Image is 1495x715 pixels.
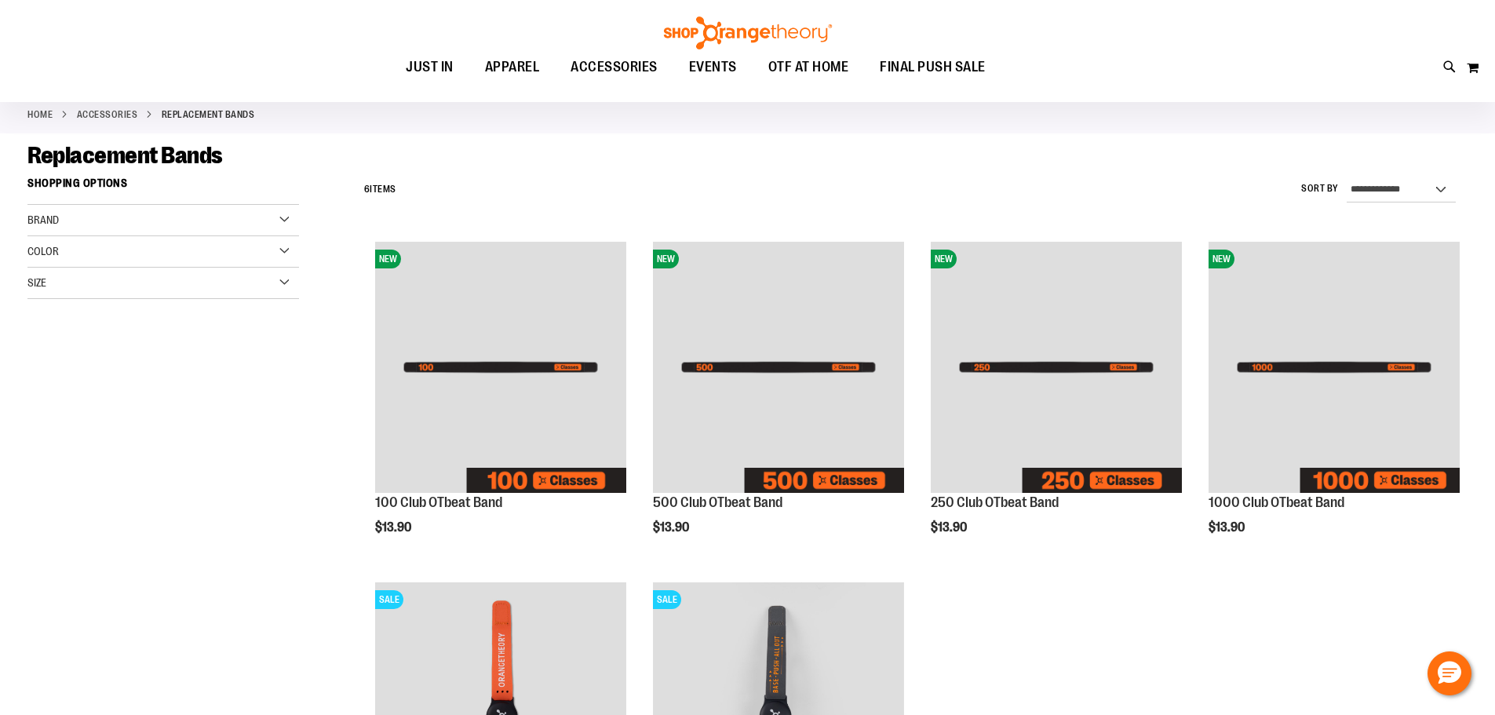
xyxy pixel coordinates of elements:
[653,242,904,495] a: Image of 500 Club OTbeat BandNEW
[1209,250,1234,268] span: NEW
[1209,494,1344,510] a: 1000 Club OTbeat Band
[375,590,403,609] span: SALE
[768,49,849,85] span: OTF AT HOME
[653,250,679,268] span: NEW
[375,250,401,268] span: NEW
[485,49,540,85] span: APPAREL
[880,49,986,85] span: FINAL PUSH SALE
[1209,242,1460,495] a: Image of 1000 Club OTbeat BandNEW
[375,242,626,495] a: Image of 100 Club OTbeat BandNEW
[864,49,1001,86] a: FINAL PUSH SALE
[555,49,673,85] a: ACCESSORIES
[931,242,1182,493] img: Image of 250 Club OTbeat Band
[27,245,59,257] span: Color
[469,49,556,86] a: APPAREL
[931,242,1182,495] a: Image of 250 Club OTbeat BandNEW
[1209,520,1247,534] span: $13.90
[1201,234,1468,567] div: product
[673,49,753,86] a: EVENTS
[931,494,1059,510] a: 250 Club OTbeat Band
[364,177,396,202] h2: Items
[753,49,865,86] a: OTF AT HOME
[1209,242,1460,493] img: Image of 1000 Club OTbeat Band
[367,234,634,567] div: product
[1301,182,1339,195] label: Sort By
[653,242,904,493] img: Image of 500 Club OTbeat Band
[406,49,454,85] span: JUST IN
[375,520,414,534] span: $13.90
[375,494,502,510] a: 100 Club OTbeat Band
[27,213,59,226] span: Brand
[653,494,782,510] a: 500 Club OTbeat Band
[931,520,969,534] span: $13.90
[162,108,255,122] strong: Replacement Bands
[77,108,138,122] a: ACCESSORIES
[931,250,957,268] span: NEW
[923,234,1190,567] div: product
[27,276,46,289] span: Size
[27,142,223,169] span: Replacement Bands
[1428,651,1471,695] button: Hello, have a question? Let’s chat.
[662,16,834,49] img: Shop Orangetheory
[653,520,691,534] span: $13.90
[375,242,626,493] img: Image of 100 Club OTbeat Band
[27,108,53,122] a: Home
[390,49,469,86] a: JUST IN
[645,234,912,567] div: product
[364,184,370,195] span: 6
[571,49,658,85] span: ACCESSORIES
[689,49,737,85] span: EVENTS
[653,590,681,609] span: SALE
[27,170,299,205] strong: Shopping Options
